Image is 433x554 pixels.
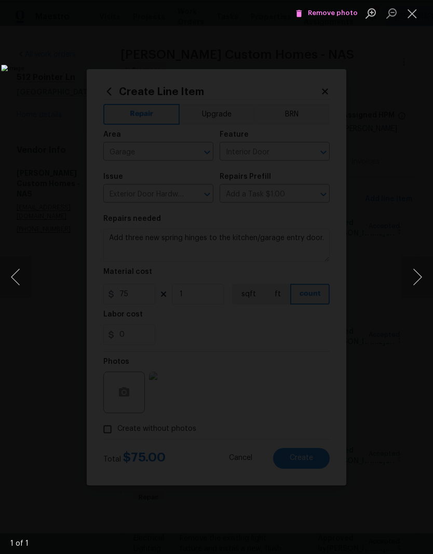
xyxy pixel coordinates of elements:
[402,4,423,22] button: Close lightbox
[381,4,402,22] button: Zoom out
[402,256,433,298] button: Next image
[1,65,333,490] img: Image
[360,4,381,22] button: Zoom in
[295,7,358,19] span: Remove photo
